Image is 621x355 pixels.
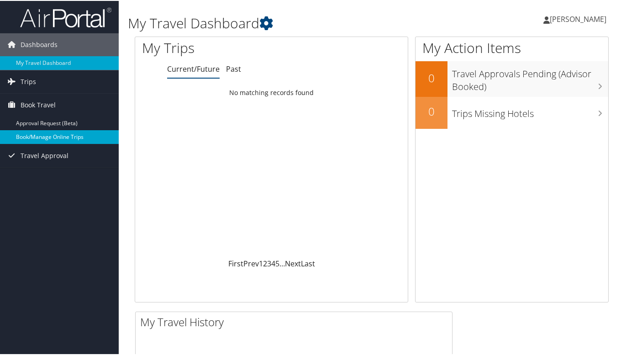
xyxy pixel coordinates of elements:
a: Next [285,258,301,268]
h3: Travel Approvals Pending (Advisor Booked) [452,62,608,92]
a: 0Trips Missing Hotels [416,96,608,128]
span: … [279,258,285,268]
a: Prev [243,258,259,268]
h2: My Travel History [140,313,452,329]
a: First [228,258,243,268]
a: 5 [275,258,279,268]
a: Last [301,258,315,268]
h1: My Trips [142,37,287,57]
a: 1 [259,258,263,268]
img: airportal-logo.png [20,6,111,27]
h3: Trips Missing Hotels [452,102,608,119]
a: 0Travel Approvals Pending (Advisor Booked) [416,60,608,95]
span: Travel Approval [21,143,68,166]
span: Dashboards [21,32,58,55]
a: Current/Future [167,63,220,73]
span: Trips [21,69,36,92]
a: [PERSON_NAME] [543,5,616,32]
a: 4 [271,258,275,268]
h2: 0 [416,103,447,118]
h1: My Action Items [416,37,608,57]
span: Book Travel [21,93,56,116]
h1: My Travel Dashboard [128,13,453,32]
a: Past [226,63,241,73]
h2: 0 [416,69,447,85]
a: 2 [263,258,267,268]
a: 3 [267,258,271,268]
td: No matching records found [135,84,408,100]
span: [PERSON_NAME] [550,13,606,23]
